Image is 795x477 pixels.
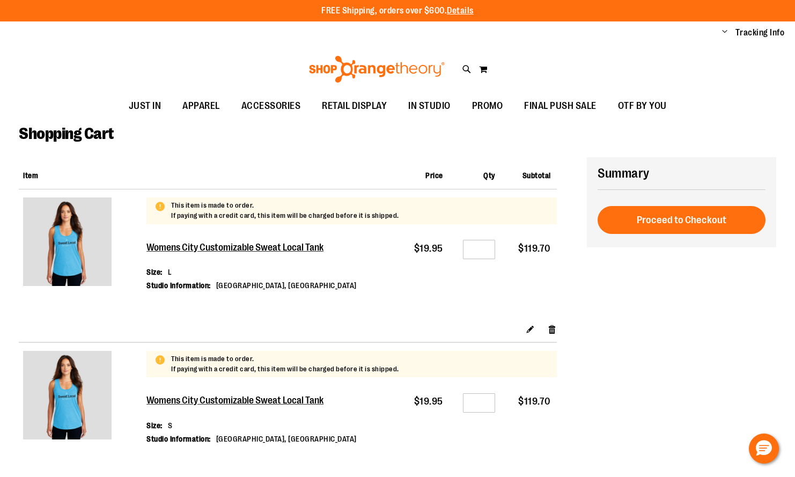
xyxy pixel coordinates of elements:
a: Womens City Customizable Sweat Local Tank [23,197,142,289]
a: JUST IN [118,94,172,119]
span: Item [23,171,38,180]
a: FINAL PUSH SALE [513,94,607,119]
a: RETAIL DISPLAY [311,94,397,119]
span: RETAIL DISPLAY [322,94,387,118]
button: Account menu [722,27,727,38]
img: Womens City Customizable Sweat Local Tank [23,351,112,439]
p: This item is made to order. [171,201,399,211]
p: If paying with a credit card, this item will be charged before it is shipped. [171,364,399,375]
span: IN STUDIO [408,94,451,118]
a: IN STUDIO [397,94,461,119]
span: ACCESSORIES [241,94,301,118]
span: $119.70 [518,243,551,254]
dt: Studio Information [146,280,211,291]
p: FREE Shipping, orders over $600. [321,5,474,17]
a: Womens City Customizable Sweat Local Tank [23,351,142,442]
span: OTF BY YOU [618,94,667,118]
dt: Studio Information [146,434,211,444]
dt: Size [146,420,163,431]
span: Shopping Cart [19,124,114,143]
span: $19.95 [414,243,443,254]
span: PROMO [472,94,503,118]
a: Womens City Customizable Sweat Local Tank [146,242,358,254]
a: OTF BY YOU [607,94,678,119]
a: PROMO [461,94,514,119]
button: Proceed to Checkout [598,206,765,234]
img: Shop Orangetheory [307,56,446,83]
p: If paying with a credit card, this item will be charged before it is shipped. [171,211,399,221]
dd: L [168,267,172,277]
p: This item is made to order. [171,354,399,364]
h2: Summary [598,164,765,182]
dd: [GEOGRAPHIC_DATA], [GEOGRAPHIC_DATA] [216,280,357,291]
img: Womens City Customizable Sweat Local Tank [23,197,112,286]
a: ACCESSORIES [231,94,312,119]
span: JUST IN [129,94,161,118]
span: Qty [483,171,495,180]
span: APPAREL [182,94,220,118]
dt: Size [146,267,163,277]
span: Price [425,171,443,180]
a: APPAREL [172,94,231,119]
button: Hello, have a question? Let’s chat. [749,434,779,464]
span: $119.70 [518,396,551,407]
dd: S [168,420,173,431]
a: Details [447,6,474,16]
span: $19.95 [414,396,443,407]
a: Womens City Customizable Sweat Local Tank [146,395,358,407]
span: FINAL PUSH SALE [524,94,597,118]
span: Proceed to Checkout [637,214,726,226]
a: Remove item [548,323,557,334]
span: Subtotal [522,171,551,180]
a: Tracking Info [735,27,785,39]
dd: [GEOGRAPHIC_DATA], [GEOGRAPHIC_DATA] [216,434,357,444]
